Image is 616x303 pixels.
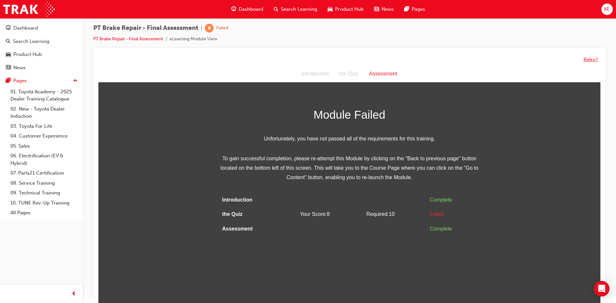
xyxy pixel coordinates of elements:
span: search-icon [274,5,278,13]
li: eLearning Module View [170,35,217,43]
a: search-iconSearch Learning [269,3,322,16]
div: Complete [332,159,378,168]
a: 01. Toyota Academy - 2025 Dealer Training Catalogue [8,87,80,104]
a: car-iconProduct Hub [322,3,369,16]
span: Pages [412,6,425,13]
a: guage-iconDashboard [226,3,269,16]
div: Pages [13,77,27,85]
div: Failed [332,144,378,153]
span: news-icon [6,65,11,71]
a: 10. TUNE Rev-Up Training [8,198,80,208]
span: Unfortunately, you have not passed all of the requirements for this training. [121,69,381,78]
a: 07. Parts21 Certification [8,168,80,178]
a: 09. Technical Training [8,188,80,198]
span: | [201,24,202,32]
a: Dashboard [3,22,80,34]
td: Assessment [121,156,189,171]
span: guage-icon [231,5,236,13]
span: news-icon [374,5,379,13]
span: car-icon [6,52,11,58]
span: Required: 10 [268,146,296,151]
button: Pages [3,75,80,87]
a: news-iconNews [369,3,399,16]
div: Introduction [198,4,236,13]
a: pages-iconPages [399,3,430,16]
a: Search Learning [3,35,80,47]
a: Product Hub [3,48,80,60]
a: News [3,62,80,74]
span: car-icon [328,5,333,13]
span: Module Failed [121,40,381,59]
div: Product Hub [13,51,42,58]
img: Trak [3,2,55,17]
span: learningRecordVerb_FAIL-icon [205,24,214,33]
button: DashboardSearch LearningProduct HubNews [3,21,80,75]
td: Introduction [121,127,189,142]
span: search-icon [6,39,10,45]
span: PT Brake Repair - Final Assessment [93,24,198,32]
a: 05. Sales [8,141,80,151]
span: Search Learning [281,6,317,13]
div: Open Intercom Messenger [594,281,610,296]
button: Retry? [584,56,598,63]
td: the Quiz [121,141,189,156]
a: All Pages [8,208,80,218]
div: Complete [332,130,378,139]
span: To gain successful completion, please re-attempt this Module by clicking on the "Back to previous... [121,88,381,116]
div: Failed [216,25,228,31]
span: Product Hub [335,6,364,13]
div: the Quiz [235,4,265,13]
div: Assessment [265,4,304,13]
span: prev-icon [71,290,76,298]
a: 06. Electrification (EV & Hybrid) [8,151,80,168]
a: 03. Toyota For Life [8,121,80,131]
div: News [13,64,26,72]
span: KE [604,6,610,13]
span: pages-icon [6,78,11,84]
span: Dashboard [239,6,263,13]
span: up-icon [73,77,78,85]
a: PT Brake Repair - Final Assessment [93,36,163,42]
button: KE [601,4,613,15]
div: Dashboard [13,24,38,32]
a: 04. Customer Experience [8,131,80,141]
a: 08. Service Training [8,178,80,188]
div: Search Learning [13,38,49,45]
span: pages-icon [404,5,409,13]
span: Your Score: 8 [201,146,231,151]
span: News [382,6,394,13]
a: 02. New - Toyota Dealer Induction [8,104,80,121]
span: guage-icon [6,25,11,31]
